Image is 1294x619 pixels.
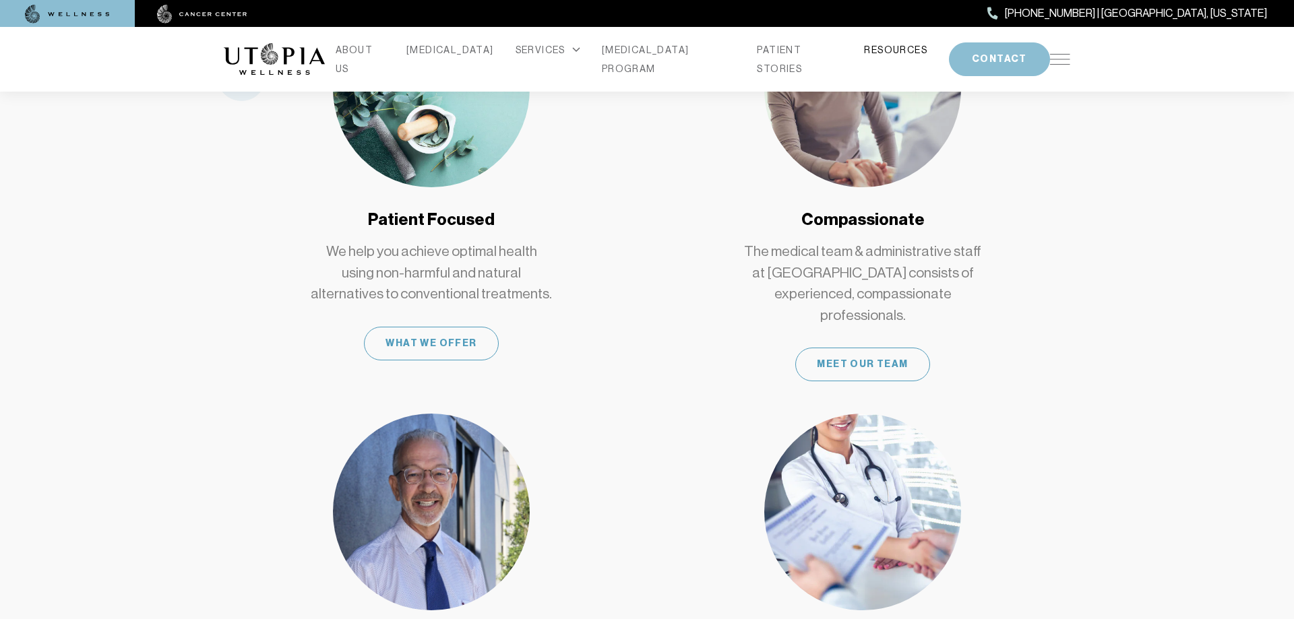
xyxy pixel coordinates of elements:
[336,40,385,78] a: ABOUT US
[987,5,1267,22] a: [PHONE_NUMBER] | [GEOGRAPHIC_DATA], [US_STATE]
[764,414,961,610] img: Proven Success
[864,40,927,59] a: RESOURCES
[1050,54,1070,65] img: icon-hamburger
[602,40,736,78] a: [MEDICAL_DATA] PROGRAM
[157,5,247,24] img: cancer center
[224,43,325,75] img: logo
[333,414,530,610] img: Leadership
[801,209,925,231] h4: Compassionate
[25,5,110,24] img: wellness
[364,327,499,360] div: What We Offer
[406,40,494,59] a: [MEDICAL_DATA]
[310,241,553,305] p: We help you achieve optimal health using non-harmful and natural alternatives to conventional tre...
[368,209,495,231] h4: Patient Focused
[949,42,1050,76] button: CONTACT
[757,40,842,78] a: PATIENT STORIES
[516,40,580,59] div: SERVICES
[1005,5,1267,22] span: [PHONE_NUMBER] | [GEOGRAPHIC_DATA], [US_STATE]
[741,241,984,326] p: The medical team & administrative staff at [GEOGRAPHIC_DATA] consists of experienced, compassiona...
[795,348,930,381] div: Meet Our Team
